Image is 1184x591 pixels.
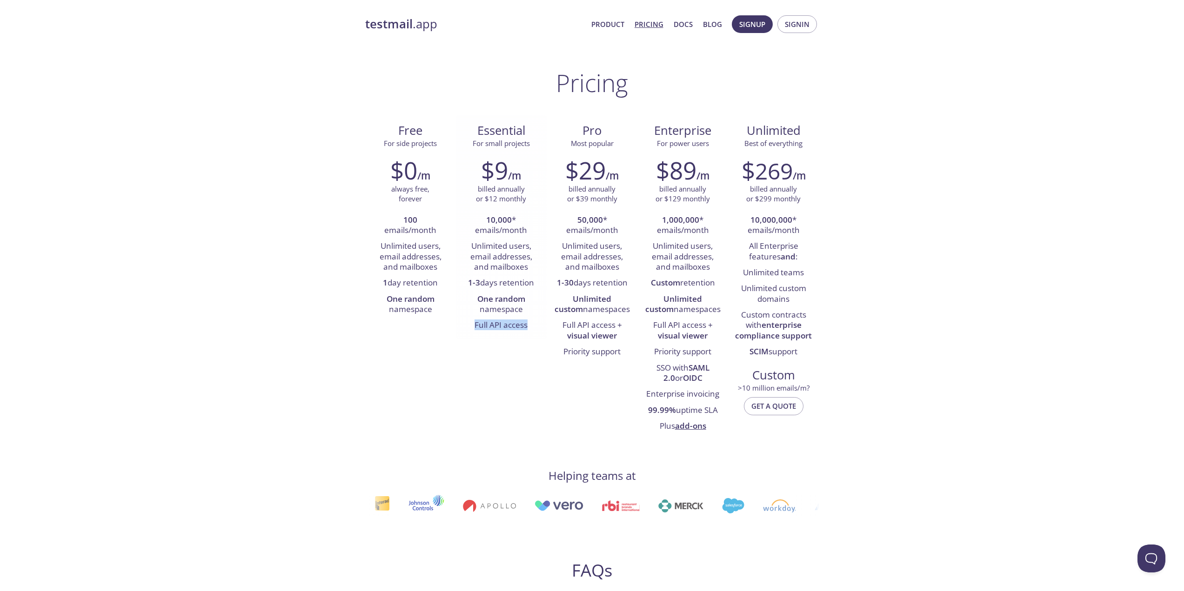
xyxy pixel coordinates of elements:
a: Blog [703,18,722,30]
strong: enterprise compliance support [735,319,812,340]
a: testmail.app [365,16,584,32]
span: For side projects [384,139,437,148]
img: apollo [462,499,515,512]
img: interac [374,496,389,516]
h2: $0 [390,156,417,184]
img: salesforce [721,498,743,513]
li: Full API access [463,318,540,333]
p: billed annually or $39 monthly [567,184,617,204]
li: Priority support [554,344,630,360]
li: All Enterprise features : [735,239,812,265]
li: * emails/month [644,212,721,239]
button: Get a quote [744,397,803,415]
a: Product [591,18,624,30]
li: Enterprise invoicing [644,386,721,402]
strong: testmail [365,16,413,32]
strong: 50,000 [577,214,603,225]
li: support [735,344,812,360]
img: rbi [602,500,639,511]
span: For small projects [473,139,530,148]
li: Unlimited users, email addresses, and mailboxes [554,239,630,275]
strong: 1,000,000 [662,214,699,225]
span: Get a quote [751,400,796,412]
li: Unlimited users, email addresses, and mailboxes [644,239,721,275]
strong: SCIM [749,346,769,357]
h2: $9 [481,156,508,184]
strong: One random [477,293,525,304]
img: johnsoncontrols [408,495,443,517]
h6: /m [793,168,806,184]
h6: /m [606,168,619,184]
strong: 100 [403,214,417,225]
li: Unlimited users, email addresses, and mailboxes [463,239,540,275]
li: Plus [644,418,721,434]
li: namespaces [554,292,630,318]
p: billed annually or $129 monthly [656,184,710,204]
a: add-ons [675,420,706,431]
strong: visual viewer [658,330,708,341]
strong: 10,000 [486,214,512,225]
strong: One random [387,293,435,304]
strong: OIDC [683,372,702,383]
h1: Pricing [556,69,628,97]
h2: $29 [565,156,606,184]
span: > 10 million emails/m? [738,383,809,392]
span: Essential [463,123,539,139]
strong: Unlimited custom [645,293,702,314]
button: Signup [732,15,773,33]
strong: 1-3 [468,277,480,288]
button: Signin [777,15,817,33]
strong: Unlimited custom [555,293,612,314]
span: Most popular [571,139,614,148]
li: * emails/month [463,212,540,239]
li: Custom contracts with [735,307,812,344]
iframe: Help Scout Beacon - Open [1137,545,1165,572]
img: vero [534,500,583,511]
h6: /m [696,168,709,184]
li: Unlimited custom domains [735,281,812,307]
li: Full API access + [554,318,630,344]
li: * emails/month [735,212,812,239]
li: SSO with or [644,360,721,387]
li: Full API access + [644,318,721,344]
strong: Custom [651,277,680,288]
h4: Helping teams at [549,468,636,483]
li: Unlimited users, email addresses, and mailboxes [372,239,449,275]
strong: 10,000,000 [750,214,792,225]
span: Custom [736,367,811,383]
strong: 1 [383,277,388,288]
h2: $89 [656,156,696,184]
li: namespace [372,292,449,318]
img: workday [762,499,795,512]
li: uptime SLA [644,403,721,418]
p: billed annually or $12 monthly [476,184,526,204]
span: Free [373,123,448,139]
strong: 1-30 [557,277,574,288]
h2: FAQs [414,560,771,581]
li: day retention [372,275,449,291]
h2: $ [742,156,793,184]
span: Signup [739,18,765,30]
a: Docs [674,18,693,30]
li: * emails/month [554,212,630,239]
span: Unlimited [747,122,801,139]
li: Priority support [644,344,721,360]
li: emails/month [372,212,449,239]
strong: 99.99% [648,405,676,415]
p: always free, forever [391,184,429,204]
strong: visual viewer [567,330,617,341]
strong: and [781,251,796,262]
strong: SAML 2.0 [663,362,709,383]
span: Pro [554,123,630,139]
li: namespace [463,292,540,318]
li: days retention [554,275,630,291]
span: Enterprise [645,123,721,139]
img: merck [657,499,702,512]
span: For power users [657,139,709,148]
span: Best of everything [744,139,803,148]
span: 269 [755,156,793,186]
p: billed annually or $299 monthly [746,184,801,204]
span: Signin [785,18,809,30]
a: Pricing [635,18,663,30]
li: namespaces [644,292,721,318]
